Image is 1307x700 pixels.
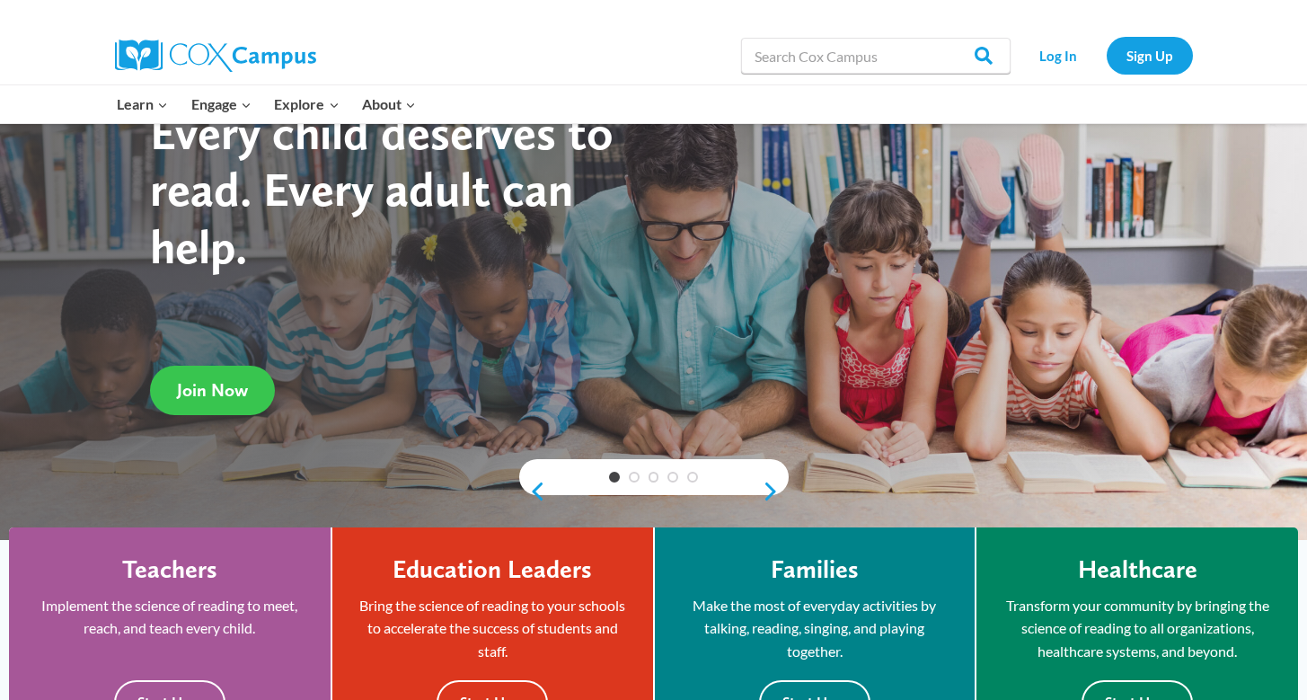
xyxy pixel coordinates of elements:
[741,38,1011,74] input: Search Cox Campus
[1020,37,1098,74] a: Log In
[762,481,789,502] a: next
[350,85,428,123] button: Child menu of About
[519,481,546,502] a: previous
[1003,594,1271,663] p: Transform your community by bringing the science of reading to all organizations, healthcare syst...
[1020,37,1193,74] nav: Secondary Navigation
[263,85,351,123] button: Child menu of Explore
[649,472,659,483] a: 3
[106,85,428,123] nav: Primary Navigation
[115,40,316,72] img: Cox Campus
[771,554,859,585] h4: Families
[667,472,678,483] a: 4
[609,472,620,483] a: 1
[150,366,275,415] a: Join Now
[177,379,248,401] span: Join Now
[180,85,263,123] button: Child menu of Engage
[150,103,614,275] strong: Every child deserves to read. Every adult can help.
[106,85,181,123] button: Child menu of Learn
[359,594,626,663] p: Bring the science of reading to your schools to accelerate the success of students and staff.
[682,594,949,663] p: Make the most of everyday activities by talking, reading, singing, and playing together.
[629,472,640,483] a: 2
[122,554,217,585] h4: Teachers
[1107,37,1193,74] a: Sign Up
[519,474,789,509] div: content slider buttons
[687,472,698,483] a: 5
[36,594,304,640] p: Implement the science of reading to meet, reach, and teach every child.
[1078,554,1197,585] h4: Healthcare
[393,554,592,585] h4: Education Leaders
